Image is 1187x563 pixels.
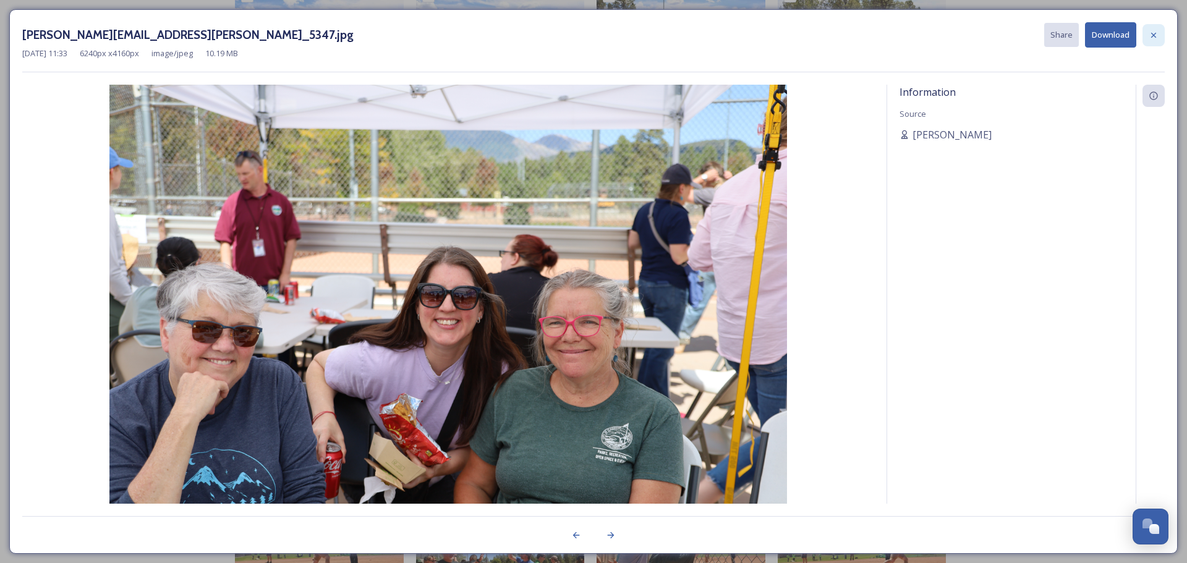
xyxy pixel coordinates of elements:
[80,48,139,59] span: 6240 px x 4160 px
[900,85,956,99] span: Information
[151,48,193,59] span: image/jpeg
[1044,23,1079,47] button: Share
[22,48,67,59] span: [DATE] 11:33
[913,127,992,142] span: [PERSON_NAME]
[205,48,238,59] span: 10.19 MB
[900,108,926,119] span: Source
[1085,22,1136,48] button: Download
[22,26,354,44] h3: [PERSON_NAME][EMAIL_ADDRESS][PERSON_NAME]_5347.jpg
[22,85,874,536] img: Sarah.holditch%40flagstaffaz.gov-IMG_5347.jpg
[1133,509,1168,544] button: Open Chat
